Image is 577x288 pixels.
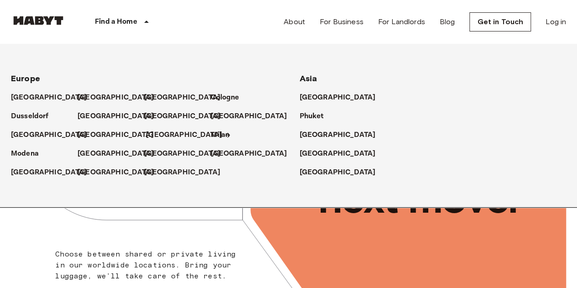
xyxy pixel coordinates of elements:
a: [GEOGRAPHIC_DATA] [78,92,163,103]
a: For Business [320,16,364,27]
p: [GEOGRAPHIC_DATA] [78,111,154,122]
a: About [284,16,305,27]
p: [GEOGRAPHIC_DATA] [144,167,220,178]
p: [GEOGRAPHIC_DATA] [11,167,87,178]
a: [GEOGRAPHIC_DATA] [78,148,163,159]
p: [GEOGRAPHIC_DATA] [300,92,376,103]
p: Modena [11,148,39,159]
a: Cologne [211,92,248,103]
a: [GEOGRAPHIC_DATA] [146,130,231,141]
span: Asia [300,73,317,84]
p: [GEOGRAPHIC_DATA] [78,92,154,103]
a: [GEOGRAPHIC_DATA] [300,130,385,141]
p: [GEOGRAPHIC_DATA] [300,148,376,159]
a: Modena [11,148,48,159]
a: Get in Touch [469,12,531,31]
p: [GEOGRAPHIC_DATA] [11,92,87,103]
a: [GEOGRAPHIC_DATA] [11,167,96,178]
a: Dusseldorf [11,111,58,122]
a: [GEOGRAPHIC_DATA] [211,148,296,159]
a: [GEOGRAPHIC_DATA] [78,167,163,178]
a: [GEOGRAPHIC_DATA] [144,167,229,178]
a: For Landlords [378,16,425,27]
p: [GEOGRAPHIC_DATA] [78,130,154,141]
p: [GEOGRAPHIC_DATA] [78,148,154,159]
a: [GEOGRAPHIC_DATA] [144,111,229,122]
a: [GEOGRAPHIC_DATA] [11,92,96,103]
p: [GEOGRAPHIC_DATA] [78,167,154,178]
a: [GEOGRAPHIC_DATA] [11,130,96,141]
span: Europe [11,73,40,84]
a: [GEOGRAPHIC_DATA] [144,92,229,103]
p: [GEOGRAPHIC_DATA] [11,130,87,141]
a: [GEOGRAPHIC_DATA] [211,111,296,122]
p: Choose between shared or private living in our worldwide locations. Bring your luggage, we'll tak... [55,249,239,282]
a: Log in [546,16,566,27]
a: [GEOGRAPHIC_DATA] [78,130,163,141]
p: Cologne [211,92,239,103]
img: Habyt [11,16,66,25]
p: [GEOGRAPHIC_DATA] [300,167,376,178]
p: Dusseldorf [11,111,49,122]
a: [GEOGRAPHIC_DATA] [78,111,163,122]
p: Find a Home [95,16,137,27]
p: [GEOGRAPHIC_DATA] [144,92,220,103]
a: [GEOGRAPHIC_DATA] [144,148,229,159]
a: Blog [440,16,455,27]
p: [GEOGRAPHIC_DATA] [146,130,222,141]
p: Phuket [300,111,324,122]
p: [GEOGRAPHIC_DATA] [211,148,287,159]
a: [GEOGRAPHIC_DATA] [300,92,385,103]
a: [GEOGRAPHIC_DATA] [300,167,385,178]
p: [GEOGRAPHIC_DATA] [144,148,220,159]
a: Phuket [300,111,333,122]
p: [GEOGRAPHIC_DATA] [300,130,376,141]
p: [GEOGRAPHIC_DATA] [144,111,220,122]
p: [GEOGRAPHIC_DATA] [211,111,287,122]
a: [GEOGRAPHIC_DATA] [300,148,385,159]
